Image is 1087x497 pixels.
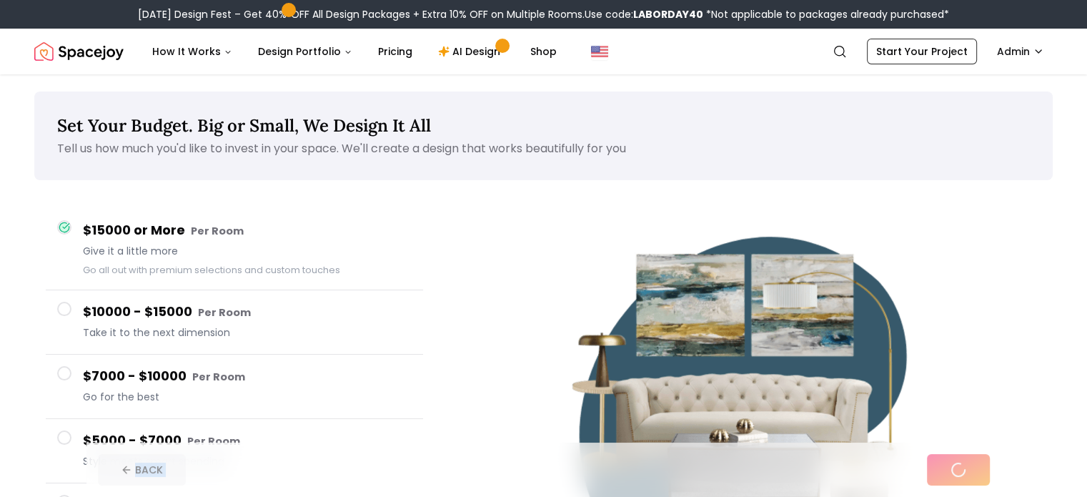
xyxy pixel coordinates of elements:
[57,114,431,137] span: Set Your Budget. Big or Small, We Design It All
[46,209,423,290] button: $15000 or More Per RoomGive it a little moreGo all out with premium selections and custom touches
[191,224,244,238] small: Per Room
[867,39,977,64] a: Start Your Project
[988,39,1053,64] button: Admin
[83,454,412,468] span: Style meets smart spending
[83,325,412,340] span: Take it to the next dimension
[198,305,251,320] small: Per Room
[427,37,516,66] a: AI Design
[83,244,412,258] span: Give it a little more
[57,140,1030,157] p: Tell us how much you'd like to invest in your space. We'll create a design that works beautifully...
[585,7,703,21] span: Use code:
[519,37,568,66] a: Shop
[46,419,423,483] button: $5000 - $7000 Per RoomStyle meets smart spending
[141,37,568,66] nav: Main
[34,29,1053,74] nav: Global
[192,370,245,384] small: Per Room
[187,434,240,448] small: Per Room
[83,390,412,404] span: Go for the best
[83,264,340,276] small: Go all out with premium selections and custom touches
[83,220,412,241] h4: $15000 or More
[83,430,412,451] h4: $5000 - $7000
[46,290,423,355] button: $10000 - $15000 Per RoomTake it to the next dimension
[591,43,608,60] img: United States
[34,37,124,66] a: Spacejoy
[83,366,412,387] h4: $7000 - $10000
[703,7,949,21] span: *Not applicable to packages already purchased*
[138,7,949,21] div: [DATE] Design Fest – Get 40% OFF All Design Packages + Extra 10% OFF on Multiple Rooms.
[247,37,364,66] button: Design Portfolio
[83,302,412,323] h4: $10000 - $15000
[46,355,423,419] button: $7000 - $10000 Per RoomGo for the best
[141,37,244,66] button: How It Works
[367,37,424,66] a: Pricing
[34,37,124,66] img: Spacejoy Logo
[633,7,703,21] b: LABORDAY40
